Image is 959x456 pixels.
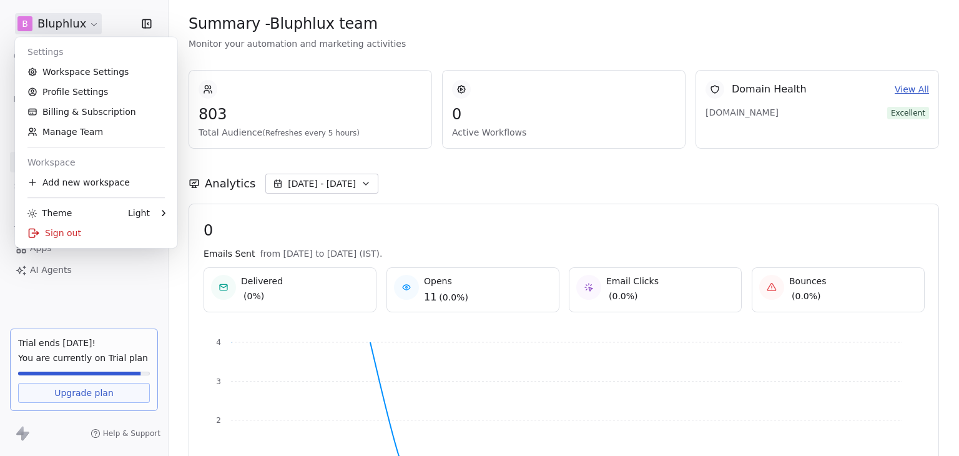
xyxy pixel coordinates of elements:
[27,207,72,219] div: Theme
[20,122,172,142] a: Manage Team
[20,62,172,82] a: Workspace Settings
[20,223,172,243] div: Sign out
[20,42,172,62] div: Settings
[20,102,172,122] a: Billing & Subscription
[128,207,150,219] div: Light
[20,82,172,102] a: Profile Settings
[20,152,172,172] div: Workspace
[20,172,172,192] div: Add new workspace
